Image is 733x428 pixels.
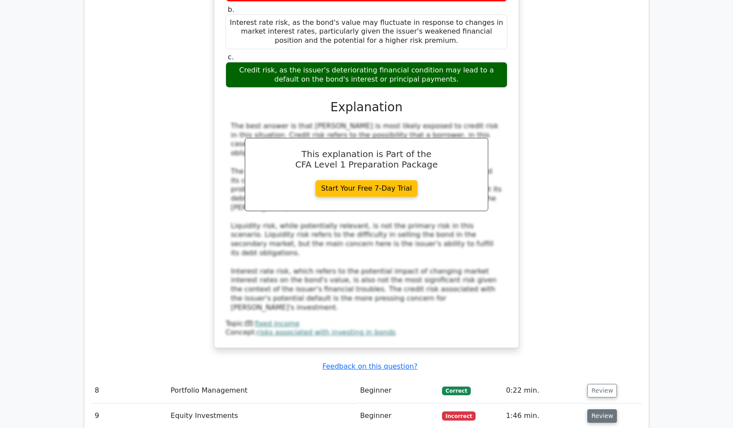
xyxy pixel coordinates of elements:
[255,319,300,328] a: fixed income
[587,409,617,423] button: Review
[322,362,418,370] a: Feedback on this question?
[231,100,502,115] h3: Explanation
[587,384,617,397] button: Review
[315,180,418,197] a: Start Your Free 7-Day Trial
[228,53,234,61] span: c.
[226,328,507,337] div: Concept:
[442,411,476,420] span: Incorrect
[226,319,507,329] div: Topic:
[167,378,356,403] td: Portfolio Management
[356,378,438,403] td: Beginner
[257,328,396,336] a: risks associated with investing in bonds
[226,14,507,49] div: Interest rate risk, as the bond's value may fluctuate in response to changes in market interest r...
[503,378,584,403] td: 0:22 min.
[228,5,234,14] span: b.
[231,122,502,312] div: The best answer is that [PERSON_NAME] is most likely exposed to credit risk in this situation. Cr...
[226,62,507,88] div: Credit risk, as the issuer's deteriorating financial condition may lead to a default on the bond'...
[91,378,167,403] td: 8
[442,387,470,395] span: Correct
